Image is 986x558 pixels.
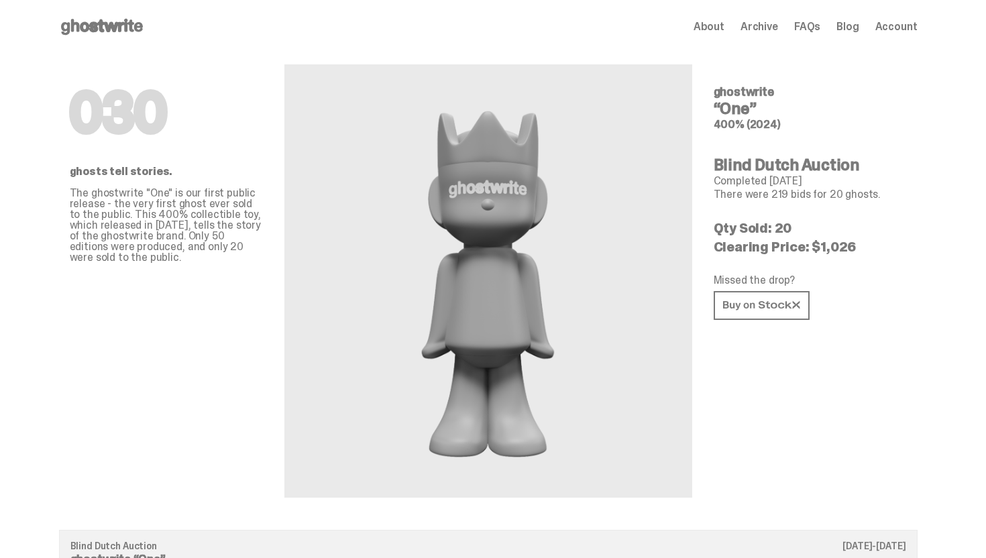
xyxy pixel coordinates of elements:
p: The ghostwrite "One" is our first public release - the very first ghost ever sold to the public. ... [70,188,263,263]
p: Completed [DATE] [714,176,907,186]
h4: “One” [714,101,907,117]
a: Archive [741,21,778,32]
p: There were 219 bids for 20 ghosts. [714,189,907,200]
h4: Blind Dutch Auction [714,157,907,173]
img: ghostwrite&ldquo;One&rdquo; [384,97,592,465]
p: Missed the drop? [714,275,907,286]
p: Qty Sold: 20 [714,221,907,235]
h1: 030 [70,86,263,139]
a: FAQs [794,21,820,32]
a: Account [875,21,918,32]
p: Blind Dutch Auction [70,541,906,551]
a: About [694,21,724,32]
span: ghostwrite [714,84,774,100]
p: ghosts tell stories. [70,166,263,177]
p: [DATE]-[DATE] [842,541,906,551]
a: Blog [836,21,859,32]
span: 400% (2024) [714,117,781,131]
p: Clearing Price: $1,026 [714,240,907,254]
